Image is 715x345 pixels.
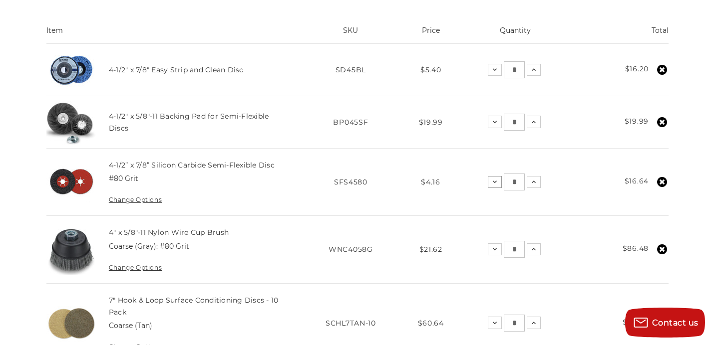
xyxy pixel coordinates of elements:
button: Contact us [625,308,705,338]
span: WNC4058G [329,245,373,254]
img: 4-1/2" x 5/8"-11 Backing Pad for Semi-Flexible Discs [46,97,96,147]
th: SKU [298,25,403,43]
span: Contact us [652,318,699,328]
dd: Coarse (Gray): #80 Grit [109,241,189,252]
input: 4-1/2” x 7/8” Silicon Carbide Semi-Flexible Disc Quantity: [504,173,525,190]
input: 7" Hook & Loop Surface Conditioning Discs - 10 Pack Quantity: [504,315,525,332]
img: 4.5" x 7/8" Silicon Carbide Semi Flex Disc [46,157,96,207]
img: 4" x 5/8"-11 Nylon Wire Cup Brush [46,225,96,275]
strong: $60.64 [623,318,649,327]
th: Price [403,25,458,43]
span: $60.64 [418,319,444,328]
a: Change Options [109,264,162,271]
a: Change Options [109,196,162,203]
span: SCHL7TAN-10 [326,319,376,328]
input: 4-1/2" x 5/8"-11 Backing Pad for Semi-Flexible Discs Quantity: [504,114,525,131]
span: $4.16 [421,177,440,186]
th: Quantity [458,25,572,43]
input: 4-1/2" x 7/8" Easy Strip and Clean Disc Quantity: [504,61,525,78]
strong: $16.64 [625,176,649,185]
span: BP045SF [333,118,368,127]
strong: $19.99 [625,117,649,126]
span: SFS4580 [334,177,367,186]
a: 7" Hook & Loop Surface Conditioning Discs - 10 Pack [109,296,279,317]
th: Total [572,25,669,43]
dd: #80 Grit [109,173,138,184]
strong: $16.20 [625,64,649,73]
span: $19.99 [419,118,443,127]
img: 4-1/2" x 7/8" Easy Strip and Clean Disc [46,47,96,93]
th: Item [46,25,298,43]
a: 4-1/2" x 5/8"-11 Backing Pad for Semi-Flexible Discs [109,112,269,133]
input: 4" x 5/8"-11 Nylon Wire Cup Brush Quantity: [504,241,525,258]
a: 4" x 5/8"-11 Nylon Wire Cup Brush [109,228,229,237]
span: $21.62 [419,245,442,254]
span: $5.40 [420,65,441,74]
dd: Coarse (Tan) [109,321,152,331]
a: 4-1/2" x 7/8" Easy Strip and Clean Disc [109,65,244,74]
a: 4-1/2” x 7/8” Silicon Carbide Semi-Flexible Disc [109,161,275,170]
span: SD45BL [336,65,366,74]
strong: $86.48 [623,244,649,253]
